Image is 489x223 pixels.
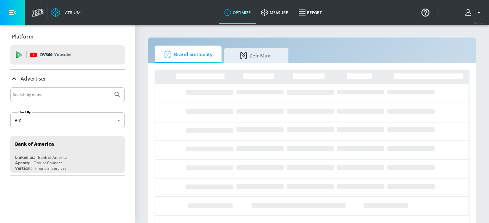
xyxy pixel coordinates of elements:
[40,51,71,58] p: DV360:
[231,48,279,63] span: Zefr Max
[10,136,125,173] div: Bank of AmericaLinked as:Bank of AmericaAgency:GroupeConnectVertical:Financial Services
[33,160,62,166] div: GroupeConnect
[21,75,46,82] p: Advertiser
[416,3,434,21] button: Open Resource Center
[10,28,125,46] div: Platform
[15,155,35,160] div: Linked as:
[51,8,81,17] a: Atrium
[38,155,68,160] div: Bank of America
[474,21,483,25] span: v 4.25.4
[15,166,32,171] div: Vertical:
[10,133,125,175] nav: list of Advertiser
[54,51,71,58] p: Youtube
[13,90,110,99] input: Search by name
[256,1,293,24] a: measure
[10,87,125,175] div: Advertiser
[18,110,32,114] label: Sort By
[62,10,81,15] div: Atrium
[35,166,67,171] div: Financial Services
[15,160,30,166] div: Agency:
[10,70,125,88] div: Advertiser
[293,1,327,24] a: Report
[10,112,125,128] div: A-Z
[219,1,256,24] a: optimize
[10,45,125,64] div: DV360: Youtube
[12,33,33,40] p: Platform
[15,141,54,147] div: Bank of America
[161,47,213,62] span: Brand Suitability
